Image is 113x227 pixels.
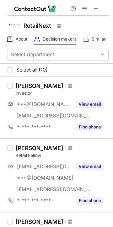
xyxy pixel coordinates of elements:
div: Retail Fellow [16,152,109,159]
span: [EMAIL_ADDRESS][DOMAIN_NAME] [17,186,91,192]
h1: RetailNext [23,21,51,30]
span: Decision makers [43,36,76,42]
div: [PERSON_NAME] [16,144,63,152]
span: [EMAIL_ADDRESS][DOMAIN_NAME] [17,112,91,119]
div: Select department [11,51,54,58]
span: Select all (10) [16,67,48,73]
span: Similar [92,36,106,42]
button: Reveal Button [76,163,104,170]
button: Reveal Button [76,101,104,108]
span: ***@[DOMAIN_NAME] [17,101,71,107]
span: ***@[DOMAIN_NAME] [17,175,73,181]
span: About [16,36,27,42]
span: [EMAIL_ADDRESS][DOMAIN_NAME] [17,163,71,170]
div: [PERSON_NAME] [16,218,63,225]
div: Investor [16,90,109,96]
button: Reveal Button [76,197,104,204]
img: ContactOut v5.3.10 [14,4,57,13]
div: [PERSON_NAME] [16,82,63,89]
img: be751db6189809d231b5f6d58d95bd2d [7,17,21,32]
button: Reveal Button [76,123,104,131]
